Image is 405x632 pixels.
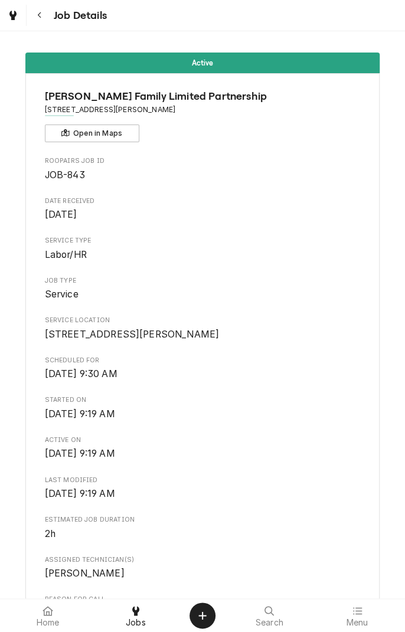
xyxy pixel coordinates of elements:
button: Navigate back [29,5,50,26]
span: Estimated Job Duration [45,515,361,525]
span: [DATE] [45,209,77,220]
div: Reason For Call [45,595,361,620]
span: [DATE] 9:30 AM [45,368,117,379]
div: Job Type [45,276,361,302]
span: Jobs [126,618,146,627]
span: Active [192,59,214,67]
span: [DATE] 9:19 AM [45,448,115,459]
span: [DATE] 9:19 AM [45,408,115,420]
span: Scheduled For [45,367,361,381]
span: Search [256,618,283,627]
span: Assigned Technician(s) [45,555,361,565]
span: Job Details [50,8,107,24]
span: Service Location [45,328,361,342]
div: Date Received [45,197,361,222]
span: JOB-843 [45,169,85,181]
div: Service Type [45,236,361,261]
span: Service Type [45,236,361,245]
span: Labor/HR [45,249,87,260]
span: [DATE] 9:19 AM [45,488,115,499]
div: Service Location [45,316,361,341]
div: Client Information [45,89,361,142]
span: Date Received [45,208,361,222]
div: Active On [45,435,361,461]
span: Date Received [45,197,361,206]
a: Search [226,601,313,630]
span: Started On [45,395,361,405]
span: Address [45,104,361,115]
span: Reason For Call [45,595,361,604]
a: Jobs [93,601,179,630]
div: Last Modified [45,476,361,501]
span: Active On [45,447,361,461]
span: Menu [346,618,368,627]
span: Job Type [45,287,361,302]
span: Started On [45,407,361,421]
span: [STREET_ADDRESS][PERSON_NAME] [45,329,220,340]
span: Name [45,89,361,104]
span: Service [45,289,79,300]
span: Service Type [45,248,361,262]
a: Home [5,601,92,630]
span: Scheduled For [45,356,361,365]
span: Last Modified [45,487,361,501]
div: Started On [45,395,361,421]
span: Active On [45,435,361,445]
div: Status [25,53,380,73]
div: Scheduled For [45,356,361,381]
span: Roopairs Job ID [45,156,361,166]
button: Create Object [190,602,215,628]
div: Assigned Technician(s) [45,555,361,581]
div: Roopairs Job ID [45,156,361,182]
a: Menu [314,601,401,630]
span: Job Type [45,276,361,286]
button: Open in Maps [45,125,139,142]
span: Last Modified [45,476,361,485]
span: Estimated Job Duration [45,527,361,541]
span: Assigned Technician(s) [45,566,361,581]
span: Service Location [45,316,361,325]
span: Home [37,618,60,627]
span: [PERSON_NAME] [45,568,125,579]
div: Estimated Job Duration [45,515,361,541]
span: 2h [45,528,55,539]
a: Go to Jobs [2,5,24,26]
span: Roopairs Job ID [45,168,361,182]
